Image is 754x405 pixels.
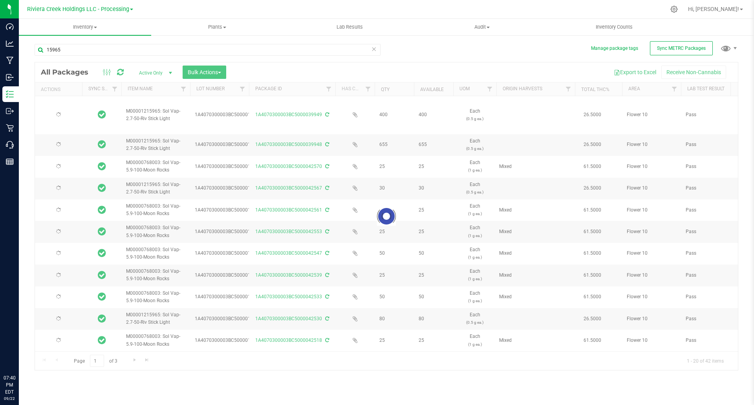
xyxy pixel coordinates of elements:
inline-svg: Dashboard [6,23,14,31]
inline-svg: Outbound [6,107,14,115]
span: Plants [152,24,283,31]
input: Search Package ID, Item Name, SKU, Lot or Part Number... [35,44,381,56]
iframe: Resource center unread badge [23,341,33,350]
inline-svg: Manufacturing [6,57,14,64]
p: 09/22 [4,396,15,401]
button: Manage package tags [591,45,638,52]
a: Audit [416,19,548,35]
inline-svg: Inventory [6,90,14,98]
a: Plants [151,19,284,35]
span: Hi, [PERSON_NAME]! [688,6,739,12]
a: Inventory [19,19,151,35]
button: Sync METRC Packages [650,41,713,55]
span: Riviera Creek Holdings LLC - Processing [27,6,129,13]
inline-svg: Reports [6,158,14,166]
span: Inventory Counts [585,24,643,31]
inline-svg: Retail [6,124,14,132]
span: Sync METRC Packages [657,46,706,51]
div: Manage settings [669,5,679,13]
iframe: Resource center [8,342,31,366]
span: Clear [371,44,377,54]
span: Lab Results [326,24,373,31]
span: Inventory [19,24,151,31]
p: 07:40 PM EDT [4,374,15,396]
inline-svg: Analytics [6,40,14,47]
span: Audit [416,24,548,31]
a: Lab Results [284,19,416,35]
inline-svg: Call Center [6,141,14,149]
inline-svg: Inbound [6,73,14,81]
a: Inventory Counts [548,19,681,35]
